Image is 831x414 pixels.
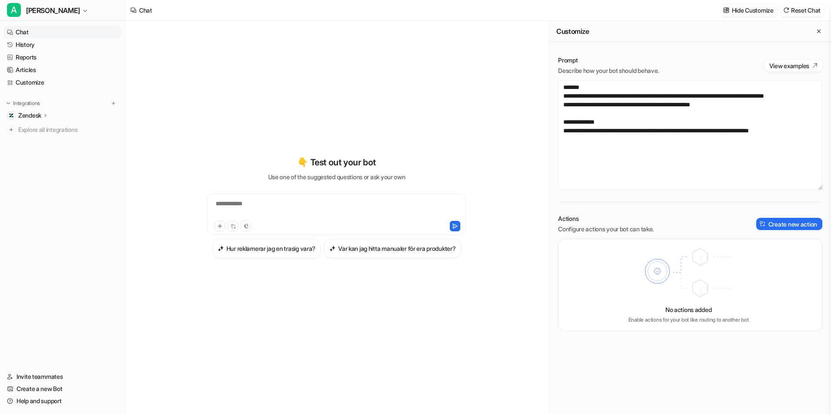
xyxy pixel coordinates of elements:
[558,214,654,223] p: Actions
[3,124,121,136] a: Explore all integrations
[3,99,43,108] button: Integrations
[732,6,774,15] p: Hide Customize
[556,27,589,36] h2: Customize
[226,244,316,253] h3: Hur reklamerar jag en trasig vara?
[268,172,406,181] p: Use one of the suggested questions or ask your own
[3,76,121,89] a: Customize
[756,218,822,230] button: Create new action
[18,123,118,137] span: Explore all integrations
[558,66,659,75] p: Describe how your bot should behave.
[665,305,712,314] p: No actions added
[213,239,321,258] button: Hur reklamerar jag en trasig vara?Hur reklamerar jag en trasig vara?
[3,395,121,407] a: Help and support
[9,113,14,118] img: Zendesk
[3,51,121,63] a: Reports
[13,100,40,107] p: Integrations
[628,316,749,324] p: Enable actions for your bot like routing to another bot
[139,6,152,15] div: Chat
[7,125,16,134] img: explore all integrations
[783,7,789,13] img: reset
[7,3,21,17] span: A
[324,239,461,258] button: Var kan jag hitta manualer för era produkter?Var kan jag hitta manualer för era produkter?
[338,244,455,253] h3: Var kan jag hitta manualer för era produkter?
[3,383,121,395] a: Create a new Bot
[26,4,80,16] span: [PERSON_NAME]
[3,26,121,38] a: Chat
[218,245,224,252] img: Hur reklamerar jag en trasig vara?
[814,26,824,36] button: Close flyout
[3,371,121,383] a: Invite teammates
[110,100,116,106] img: menu_add.svg
[760,221,766,227] img: create-action-icon.svg
[3,39,121,51] a: History
[558,56,659,65] p: Prompt
[558,225,654,233] p: Configure actions your bot can take.
[5,100,11,106] img: expand menu
[721,4,777,16] button: Hide Customize
[3,64,121,76] a: Articles
[297,156,376,169] p: 👇 Test out your bot
[781,4,824,16] button: Reset Chat
[18,111,41,120] p: Zendesk
[723,7,729,13] img: customize
[329,245,336,252] img: Var kan jag hitta manualer för era produkter?
[765,59,822,72] button: View examples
